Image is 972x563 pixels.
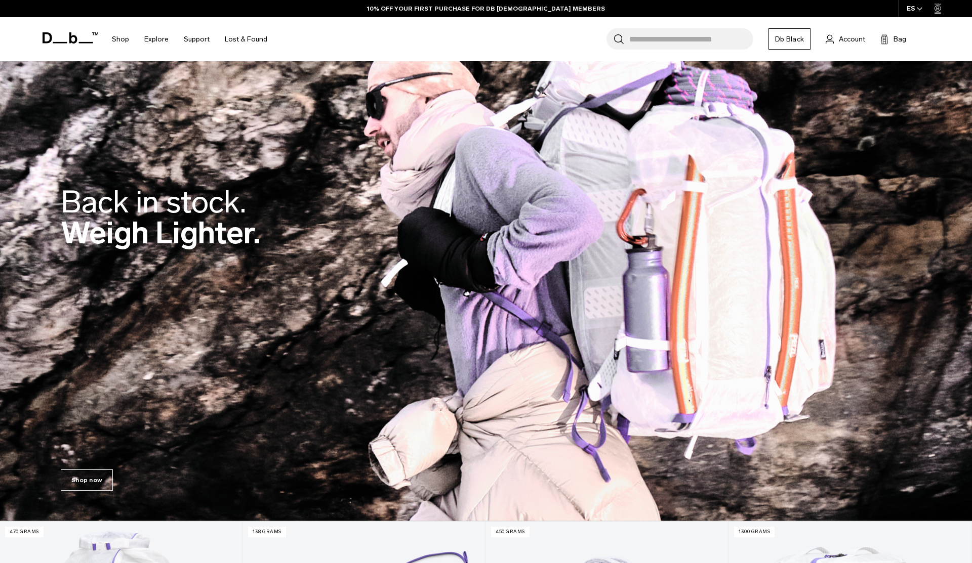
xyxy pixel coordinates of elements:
[61,187,261,248] h2: Weigh Lighter.
[880,33,906,45] button: Bag
[894,34,906,45] span: Bag
[826,33,865,45] a: Account
[112,21,129,57] a: Shop
[734,527,775,537] p: 1300 grams
[144,21,169,57] a: Explore
[184,21,210,57] a: Support
[839,34,865,45] span: Account
[5,527,44,537] p: 470 grams
[61,469,113,491] a: Shop now
[225,21,267,57] a: Lost & Found
[367,4,605,13] a: 10% OFF YOUR FIRST PURCHASE FOR DB [DEMOGRAPHIC_DATA] MEMBERS
[61,184,246,221] span: Back in stock.
[104,17,275,61] nav: Main Navigation
[768,28,811,50] a: Db Black
[248,527,286,537] p: 138 grams
[491,527,530,537] p: 450 grams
